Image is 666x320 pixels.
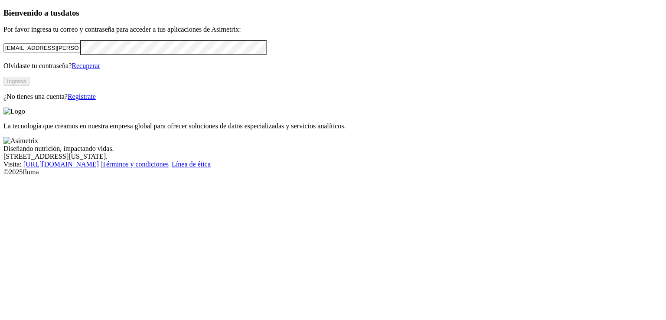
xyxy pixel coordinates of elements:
[3,168,663,176] div: © 2025 Iluma
[3,8,663,18] h3: Bienvenido a tus
[3,145,663,153] div: Diseñando nutrición, impactando vidas.
[3,137,38,145] img: Asimetrix
[3,77,29,86] button: Ingresa
[102,160,169,168] a: Términos y condiciones
[3,62,663,70] p: Olvidaste tu contraseña?
[3,122,663,130] p: La tecnología que creamos en nuestra empresa global para ofrecer soluciones de datos especializad...
[3,153,663,160] div: [STREET_ADDRESS][US_STATE].
[61,8,79,17] span: datos
[3,108,25,115] img: Logo
[172,160,211,168] a: Línea de ética
[3,160,663,168] div: Visita : | |
[3,26,663,33] p: Por favor ingresa tu correo y contraseña para acceder a tus aplicaciones de Asimetrix:
[23,160,99,168] a: [URL][DOMAIN_NAME]
[68,93,96,100] a: Regístrate
[3,93,663,101] p: ¿No tienes una cuenta?
[72,62,100,69] a: Recuperar
[3,43,80,52] input: Tu correo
